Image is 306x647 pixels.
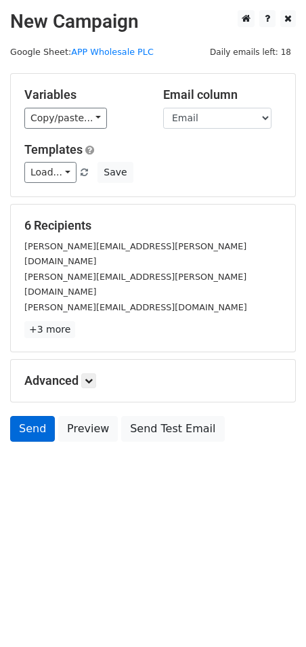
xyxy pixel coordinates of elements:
[24,87,143,102] h5: Variables
[10,47,154,57] small: Google Sheet:
[24,162,76,183] a: Load...
[163,87,282,102] h5: Email column
[205,47,296,57] a: Daily emails left: 18
[24,142,83,156] a: Templates
[24,302,247,312] small: [PERSON_NAME][EMAIL_ADDRESS][DOMAIN_NAME]
[24,241,246,267] small: [PERSON_NAME][EMAIL_ADDRESS][PERSON_NAME][DOMAIN_NAME]
[24,321,75,338] a: +3 more
[238,582,306,647] iframe: Chat Widget
[24,108,107,129] a: Copy/paste...
[58,416,118,442] a: Preview
[10,416,55,442] a: Send
[121,416,224,442] a: Send Test Email
[24,373,282,388] h5: Advanced
[24,218,282,233] h5: 6 Recipients
[205,45,296,60] span: Daily emails left: 18
[97,162,133,183] button: Save
[71,47,154,57] a: APP Wholesale PLC
[10,10,296,33] h2: New Campaign
[24,272,246,297] small: [PERSON_NAME][EMAIL_ADDRESS][PERSON_NAME][DOMAIN_NAME]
